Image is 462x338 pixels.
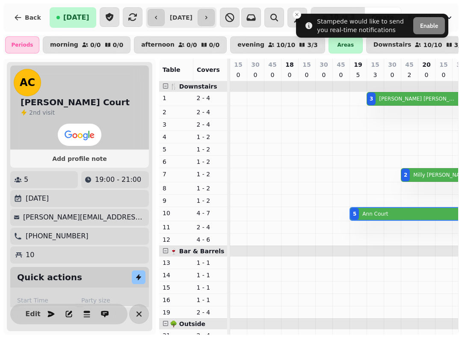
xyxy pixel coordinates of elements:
span: AC [20,77,35,88]
button: Add profile note [14,153,145,164]
p: 1 - 2 [197,133,224,141]
button: Edit [24,305,41,323]
p: 3 / 3 [307,42,318,48]
p: 19 [354,60,362,69]
p: 3 [163,120,190,129]
p: 19:00 - 21:00 [95,175,141,185]
label: Start Time [17,296,78,305]
p: evening [237,42,264,48]
span: 2 [29,109,33,116]
p: 0 [252,71,259,79]
p: 12 [163,235,190,244]
p: 11 [163,223,190,231]
p: 2 [406,71,413,79]
p: 2 - 4 [197,94,224,102]
p: 8 [163,184,190,193]
p: 2 - 4 [197,223,224,231]
p: [PERSON_NAME][EMAIL_ADDRESS][DOMAIN_NAME] [23,212,145,222]
h2: Quick actions [17,271,82,283]
span: 🍴 Downstairs [170,83,217,90]
div: Stampede would like to send you real-time notifications [317,17,410,34]
p: 0 / 0 [187,42,197,48]
h2: [PERSON_NAME] Court [21,96,130,108]
p: 19 [163,308,190,317]
p: 1 - 1 [197,283,224,292]
p: 6 [163,157,190,166]
p: 9 [163,196,190,205]
button: morning0/00/0 [43,36,130,53]
span: Table [163,66,181,73]
p: 1 - 2 [197,157,224,166]
p: [DATE] [26,193,49,204]
p: 0 / 0 [90,42,101,48]
div: 3 [370,95,373,102]
p: 1 - 2 [197,184,224,193]
p: [PERSON_NAME] [PERSON_NAME] [379,95,457,102]
p: 30 [320,60,328,69]
div: 5 [353,211,356,217]
button: Enable [413,17,445,34]
p: 1 - 2 [197,145,224,154]
p: 7 [163,170,190,178]
p: 10 [163,209,190,217]
p: 30 [251,60,259,69]
div: 2 [404,172,407,178]
p: 0 [286,71,293,79]
label: Party size [81,296,142,305]
span: 🌳 Outside [170,320,205,327]
p: Downstairs [373,42,412,48]
span: Add profile note [21,156,139,162]
p: 45 [337,60,345,69]
p: 3 [372,71,379,79]
p: 20 [422,60,430,69]
p: 15 [163,283,190,292]
button: afternoon0/00/0 [134,36,227,53]
p: afternoon [141,42,175,48]
p: 4 - 7 [197,209,224,217]
p: 0 [389,71,396,79]
p: 18 [285,60,293,69]
p: 1 - 1 [197,296,224,304]
div: Areas [329,36,363,53]
p: [PHONE_NUMBER] [26,231,89,241]
p: 1 - 1 [197,258,224,267]
p: 0 [269,71,276,79]
p: 15 [439,60,447,69]
button: Close toast [293,10,301,19]
p: 2 - 4 [197,108,224,116]
p: 0 [303,71,310,79]
p: 10 / 10 [276,42,295,48]
span: Back [25,15,41,21]
button: [DATE] [50,7,96,28]
span: Covers [197,66,220,73]
p: 16 [163,296,190,304]
p: 5 [163,145,190,154]
span: [DATE] [63,14,89,21]
p: 5 [24,175,28,185]
p: 0 [440,71,447,79]
span: nd [33,109,42,116]
p: 4 - 6 [197,235,224,244]
p: 0 / 0 [209,42,220,48]
p: 5 [355,71,361,79]
p: 1 - 2 [197,170,224,178]
p: 1 [163,94,190,102]
p: 4 [163,133,190,141]
span: Edit [28,311,38,317]
p: 13 [163,258,190,267]
p: 15 [302,60,311,69]
button: Back [7,7,48,28]
p: 15 [234,60,242,69]
p: Ann Court [362,211,388,217]
p: 2 [163,108,190,116]
p: visit [29,108,55,117]
p: 0 [320,71,327,79]
p: 2 - 4 [197,120,224,129]
p: 45 [405,60,413,69]
p: morning [50,42,78,48]
p: 15 [371,60,379,69]
div: Periods [5,36,39,53]
span: 🍷 Bar & Barrels [170,248,224,255]
p: 0 [235,71,242,79]
p: 0 [423,71,430,79]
